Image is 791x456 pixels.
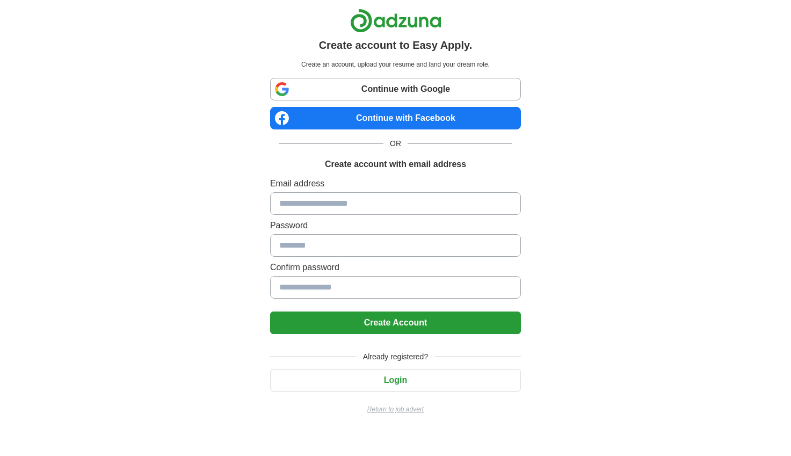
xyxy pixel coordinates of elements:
[270,177,521,190] label: Email address
[270,375,521,385] a: Login
[270,107,521,129] a: Continue with Facebook
[270,404,521,414] a: Return to job advert
[272,60,519,69] p: Create an account, upload your resume and land your dream role.
[270,219,521,232] label: Password
[270,369,521,392] button: Login
[319,37,473,53] h1: Create account to Easy Apply.
[357,351,434,363] span: Already registered?
[325,158,466,171] h1: Create account with email address
[383,138,408,149] span: OR
[270,261,521,274] label: Confirm password
[350,9,441,33] img: Adzuna logo
[270,78,521,100] a: Continue with Google
[270,312,521,334] button: Create Account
